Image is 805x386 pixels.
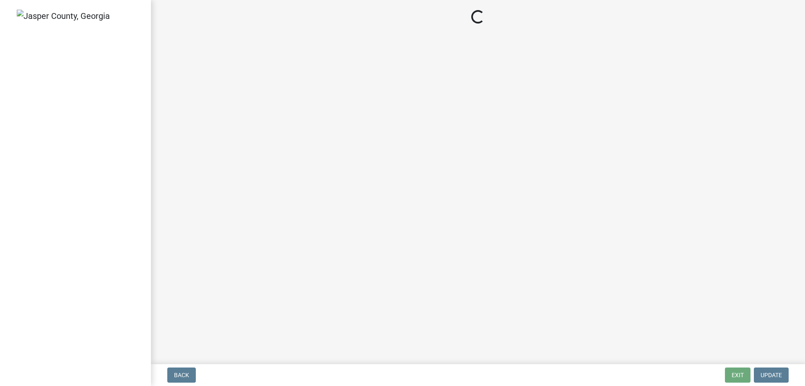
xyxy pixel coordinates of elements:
[761,372,782,378] span: Update
[174,372,189,378] span: Back
[725,368,750,383] button: Exit
[167,368,196,383] button: Back
[754,368,789,383] button: Update
[17,10,110,22] img: Jasper County, Georgia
